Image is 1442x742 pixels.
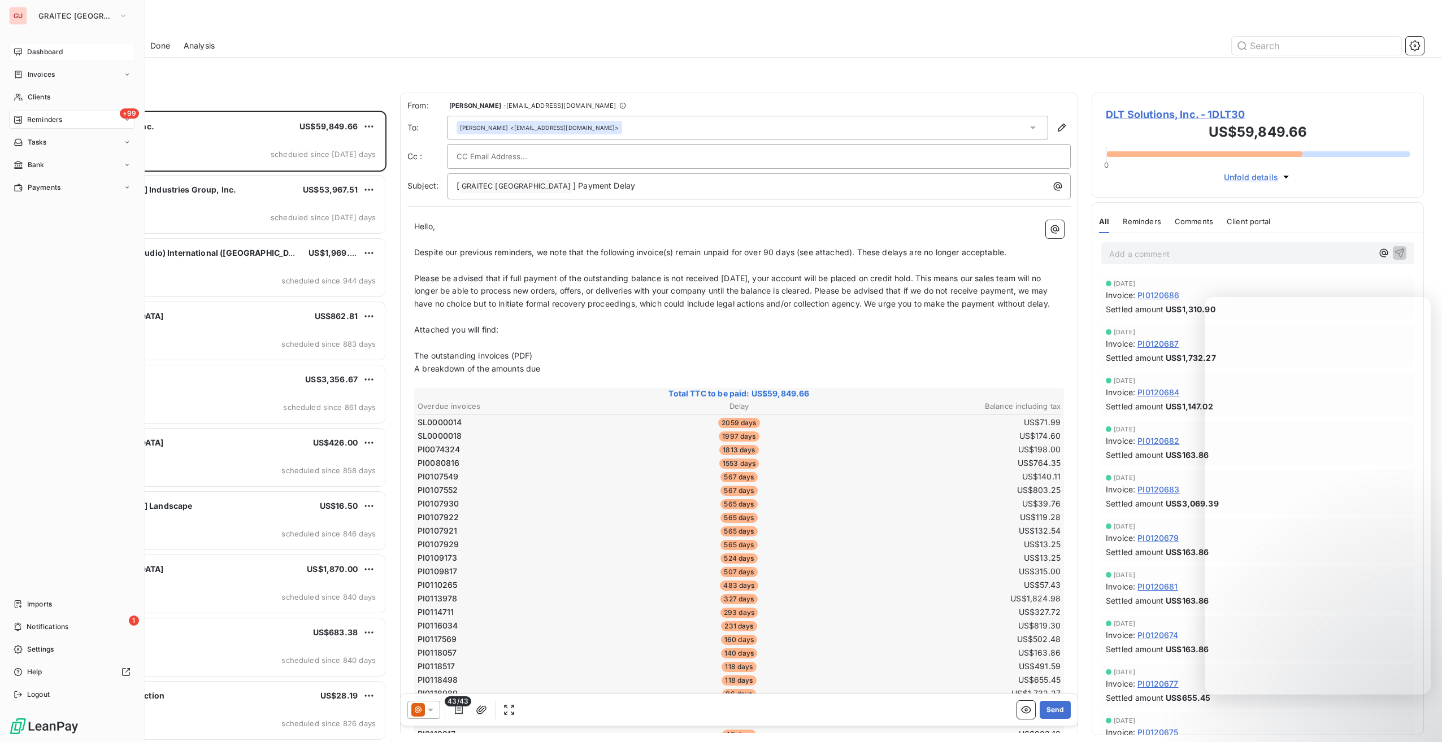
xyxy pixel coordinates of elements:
span: scheduled since 846 days [281,529,376,538]
span: 0 [1104,160,1109,169]
img: Logo LeanPay [9,717,79,735]
span: All [1099,217,1109,226]
span: PI0109817 [418,566,457,577]
span: [PERSON_NAME] [460,124,508,132]
span: From: [407,100,447,111]
span: scheduled since 840 days [281,592,376,601]
span: PI0118989 [418,688,458,699]
span: PI0118498 [418,674,458,686]
span: Bank [28,160,45,170]
span: [DATE] [1114,620,1135,627]
span: scheduled since [DATE] days [271,213,376,222]
input: CC Email Address... [457,148,578,165]
span: PI0118057 [418,647,457,658]
span: US$3,356.67 [305,374,358,384]
span: SL0000014 [418,417,462,428]
span: scheduled since 944 days [281,276,376,285]
span: ] Payment Delay [573,181,635,190]
span: PI0120681 [1137,580,1178,592]
td: US$983.18 [847,728,1061,740]
span: 565 days [720,499,757,509]
span: The outstanding invoices (PDF) [414,351,533,360]
span: SL0000018 [418,430,462,442]
th: Overdue invoices [417,400,631,412]
span: Unfold details [1224,171,1278,183]
span: [ [457,181,459,190]
span: 2059 days [718,418,759,428]
iframe: Intercom live chat [1404,704,1431,731]
span: PI0116034 [418,620,458,631]
span: Total TTC to be paid: US$59,849.66 [416,388,1062,399]
span: US$53,967.51 [303,185,358,194]
span: PI0107549 [418,471,458,482]
span: Logout [27,689,50,700]
span: Invoice : [1106,386,1135,398]
span: [DATE] [1114,669,1135,675]
span: scheduled since [DATE] days [271,150,376,159]
td: US$655.45 [847,674,1061,686]
span: Settled amount [1106,352,1163,364]
span: 327 days [720,594,757,604]
span: Done [150,40,170,51]
td: US$198.00 [847,443,1061,456]
span: [DATE] [1114,280,1135,287]
span: US$1,870.00 [307,564,358,574]
span: PI0120686 [1137,289,1179,301]
span: Tasks [28,137,47,147]
span: Settled amount [1106,400,1163,412]
span: 118 days [722,662,756,672]
iframe: Intercom live chat [1205,297,1431,695]
span: PI0119917 [418,728,455,740]
span: Invoice : [1106,678,1135,689]
span: Help [27,667,42,677]
span: PI0107921 [418,525,457,536]
span: Invoice : [1106,338,1135,350]
span: US$426.00 [313,438,358,447]
span: [DATE] [1114,377,1135,384]
span: Settled amount [1106,692,1163,704]
span: 483 days [720,580,758,591]
span: US$655.45 [1166,692,1210,704]
span: PI0113978 [418,593,457,604]
span: Invoice : [1106,726,1135,738]
span: US$683.38 [313,627,358,637]
span: Invoice : [1106,629,1135,641]
span: [DATE] [1114,523,1135,530]
span: Invoice : [1106,532,1135,544]
span: PI0109173 [418,552,457,564]
span: scheduled since 883 days [281,339,376,348]
td: US$502.48 [847,633,1061,645]
span: scheduled since 840 days [281,656,376,665]
span: OSA (On Stage Audio) International ([GEOGRAPHIC_DATA]) [80,248,310,257]
span: A breakdown of the amounts due [414,364,541,373]
span: [DATE] [1114,717,1135,724]
td: US$327.72 [847,606,1061,618]
span: Payments [28,182,60,193]
span: Hello, [414,221,435,231]
div: GU [9,7,27,25]
span: - [EMAIL_ADDRESS][DOMAIN_NAME] [503,102,616,109]
span: US$16.50 [320,501,358,510]
td: US$119.28 [847,511,1061,523]
span: Settled amount [1106,643,1163,655]
span: 567 days [720,486,757,496]
td: US$39.76 [847,497,1061,510]
span: US$862.81 [315,311,358,321]
td: US$13.25 [847,538,1061,551]
span: PI0107552 [418,485,458,496]
span: GRAITEC [GEOGRAPHIC_DATA] [460,180,572,193]
span: PI0107930 [418,498,459,509]
span: Invoice : [1106,483,1135,495]
span: Invoice : [1106,435,1135,447]
span: Settled amount [1106,303,1163,315]
span: scheduled since 826 days [281,719,376,728]
span: PI0107929 [418,539,459,550]
span: Invoice : [1106,580,1135,592]
td: US$803.25 [847,484,1061,496]
div: grid [54,111,386,742]
td: US$764.35 [847,457,1061,469]
span: scheduled since 858 days [281,466,376,475]
span: 1 [129,616,139,626]
span: Notifications [27,622,68,632]
h3: US$59,849.66 [1106,122,1410,145]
